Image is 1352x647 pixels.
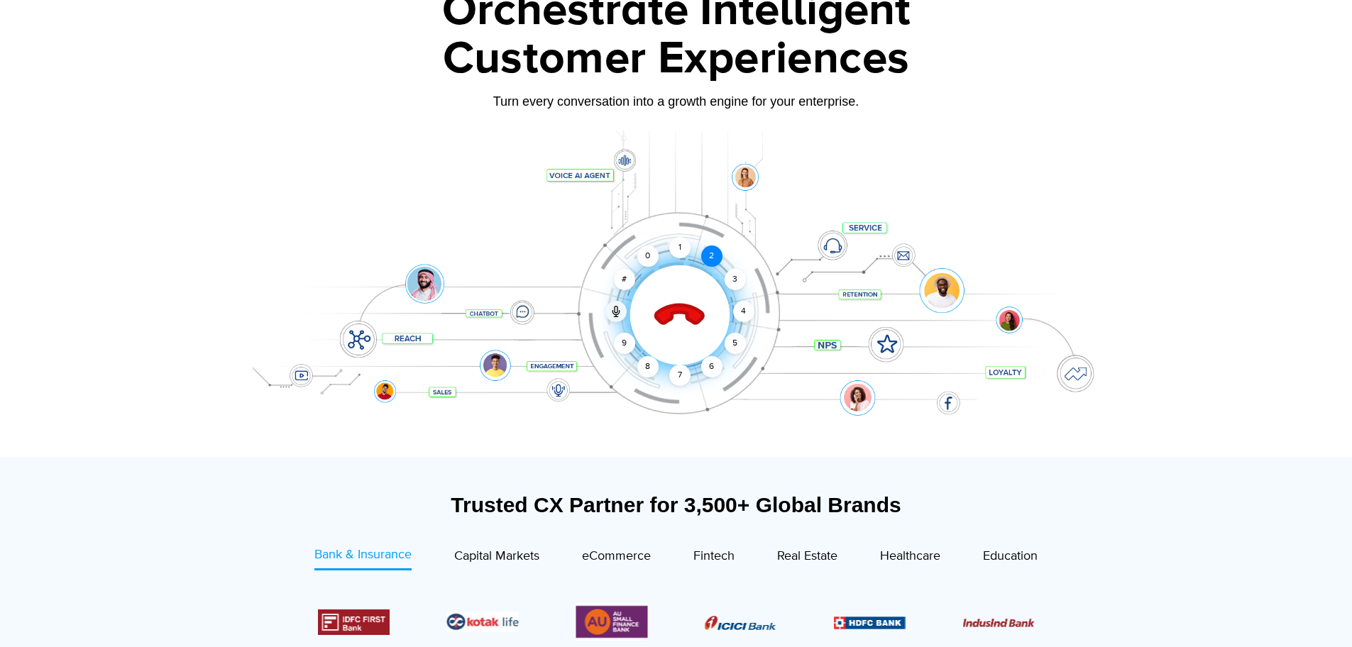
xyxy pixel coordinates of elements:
[693,546,735,570] a: Fintech
[314,546,412,570] a: Bank & Insurance
[733,301,754,322] div: 4
[701,356,722,377] div: 6
[834,614,906,631] div: 2 / 6
[834,616,906,629] img: Picture9.png
[314,547,412,563] span: Bank & Insurance
[983,548,1038,564] span: Education
[576,603,647,641] img: Picture13.png
[614,333,635,354] div: 9
[446,612,518,632] div: 5 / 6
[669,237,691,258] div: 1
[724,269,745,290] div: 3
[233,25,1120,93] div: Customer Experiences
[576,603,647,641] div: 6 / 6
[233,94,1120,109] div: Turn every conversation into a growth engine for your enterprise.
[777,548,837,564] span: Real Estate
[705,616,776,630] img: Picture8.png
[454,546,539,570] a: Capital Markets
[318,603,1035,641] div: Image Carousel
[693,548,735,564] span: Fintech
[705,614,776,631] div: 1 / 6
[983,546,1038,570] a: Education
[724,333,745,354] div: 5
[637,245,659,267] div: 0
[446,612,518,632] img: Picture26.jpg
[880,546,940,570] a: Healthcare
[240,492,1113,517] div: Trusted CX Partner for 3,500+ Global Brands
[317,609,389,635] div: 4 / 6
[701,245,722,267] div: 2
[777,546,837,570] a: Real Estate
[963,614,1035,631] div: 3 / 6
[963,619,1035,627] img: Picture10.png
[582,546,651,570] a: eCommerce
[669,365,691,386] div: 7
[454,548,539,564] span: Capital Markets
[317,609,389,635] img: Picture12.png
[614,269,635,290] div: #
[880,548,940,564] span: Healthcare
[637,356,659,377] div: 8
[582,548,651,564] span: eCommerce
